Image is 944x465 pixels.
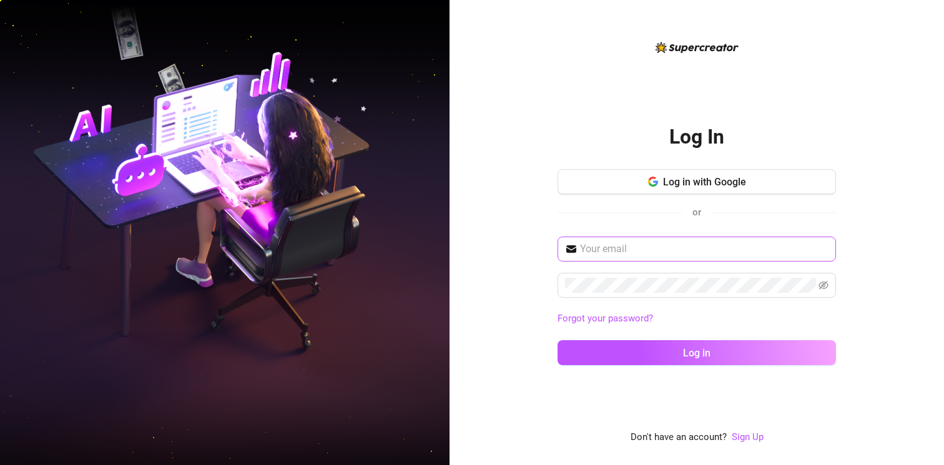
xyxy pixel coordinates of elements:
a: Forgot your password? [558,311,836,326]
button: Log in [558,340,836,365]
input: Your email [580,242,828,257]
span: Log in with Google [663,176,746,188]
h2: Log In [669,124,724,150]
span: Don't have an account? [631,430,727,445]
span: Log in [683,347,710,359]
span: eye-invisible [819,280,828,290]
a: Sign Up [732,430,764,445]
span: or [692,207,701,218]
img: logo-BBDzfeDw.svg [656,42,739,53]
a: Forgot your password? [558,313,653,324]
button: Log in with Google [558,169,836,194]
a: Sign Up [732,431,764,443]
